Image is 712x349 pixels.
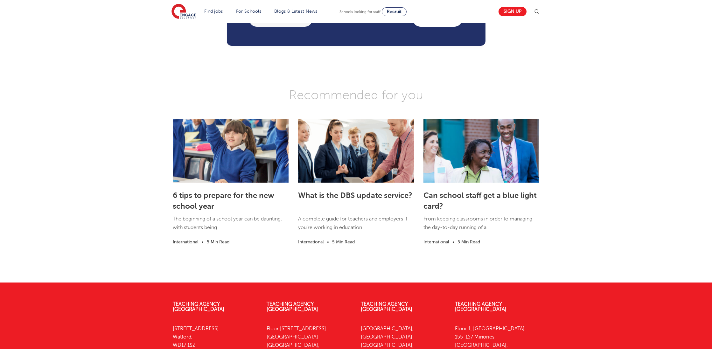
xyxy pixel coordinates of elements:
a: What is the DBS update service? [298,191,412,200]
a: 6 tips to prepare for the new school year [173,191,274,211]
a: Teaching Agency [GEOGRAPHIC_DATA] [267,301,318,312]
p: The beginning of a school year can be daunting, with students being... [173,215,289,238]
a: Teaching Agency [GEOGRAPHIC_DATA] [173,301,224,312]
img: Engage Education [171,4,196,20]
p: From keeping classrooms in order to managing the day-to-day running of a... [423,215,539,238]
a: Teaching Agency [GEOGRAPHIC_DATA] [361,301,412,312]
a: Blogs & Latest News [274,9,318,14]
a: Find jobs [204,9,223,14]
li: • [199,238,207,246]
li: International [173,238,199,246]
a: Sign up [499,7,527,16]
span: Schools looking for staff [339,10,380,14]
li: 5 Min Read [332,238,355,246]
a: Can school staff get a blue light card? [423,191,537,211]
li: 5 Min Read [457,238,480,246]
li: International [298,238,324,246]
li: • [324,238,332,246]
a: Teaching Agency [GEOGRAPHIC_DATA] [455,301,506,312]
li: International [423,238,449,246]
span: Recruit [387,9,401,14]
h3: Recommended for you [168,87,544,103]
li: • [449,238,457,246]
p: A complete guide for teachers and employers If you're working in education... [298,215,414,238]
li: 5 Min Read [207,238,229,246]
a: Recruit [382,7,407,16]
a: For Schools [236,9,261,14]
